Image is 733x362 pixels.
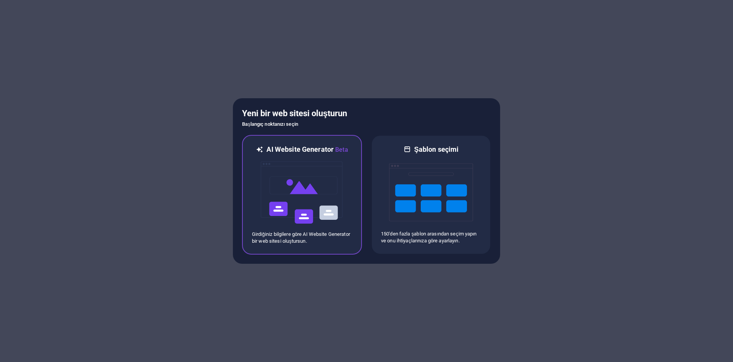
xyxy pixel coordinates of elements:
div: AI Website GeneratorBetaaiGirdiğiniz bilgilere göre AI Website Generator bir web sitesi oluştursun. [242,135,362,255]
img: ai [260,154,344,231]
h6: Başlangıç noktanızı seçin [242,120,491,129]
h6: Şablon seçimi [414,145,459,154]
div: Şablon seçimi150'den fazla şablon arasından seçim yapın ve onu ihtiyaçlarınıza göre ayarlayın. [371,135,491,255]
p: Girdiğiniz bilgilere göre AI Website Generator bir web sitesi oluştursun. [252,231,352,245]
h5: Yeni bir web sitesi oluşturun [242,107,491,120]
p: 150'den fazla şablon arasından seçim yapın ve onu ihtiyaçlarınıza göre ayarlayın. [381,231,481,244]
h6: AI Website Generator [266,145,348,154]
span: Beta [334,146,348,153]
